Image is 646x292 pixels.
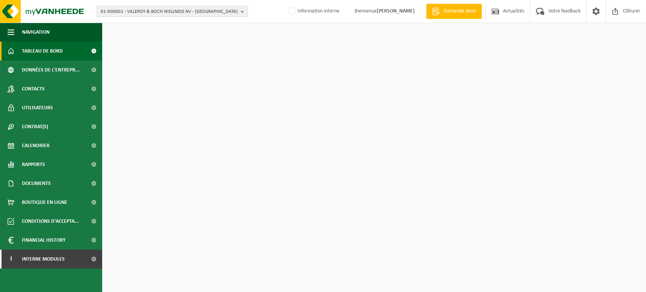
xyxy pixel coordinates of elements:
span: Rapports [22,155,45,174]
span: Documents [22,174,51,193]
span: Calendrier [22,136,50,155]
span: Conditions d'accepta... [22,212,79,231]
span: Contrat(s) [22,117,48,136]
span: 01-000001 - VILLEROY & BOCH WELLNESS NV - [GEOGRAPHIC_DATA] [101,6,238,17]
span: Tableau de bord [22,42,63,61]
span: Boutique en ligne [22,193,67,212]
a: Demande devis [426,4,482,19]
button: 01-000001 - VILLEROY & BOCH WELLNESS NV - [GEOGRAPHIC_DATA] [97,6,248,17]
label: Information interne [287,6,339,17]
span: Interne modules [22,250,65,269]
strong: [PERSON_NAME] [377,8,415,14]
span: Données de l'entrepr... [22,61,80,79]
span: Contacts [22,79,45,98]
span: Navigation [22,23,50,42]
span: Utilisateurs [22,98,53,117]
span: I [8,250,14,269]
span: Financial History [22,231,65,250]
span: Demande devis [442,8,478,15]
